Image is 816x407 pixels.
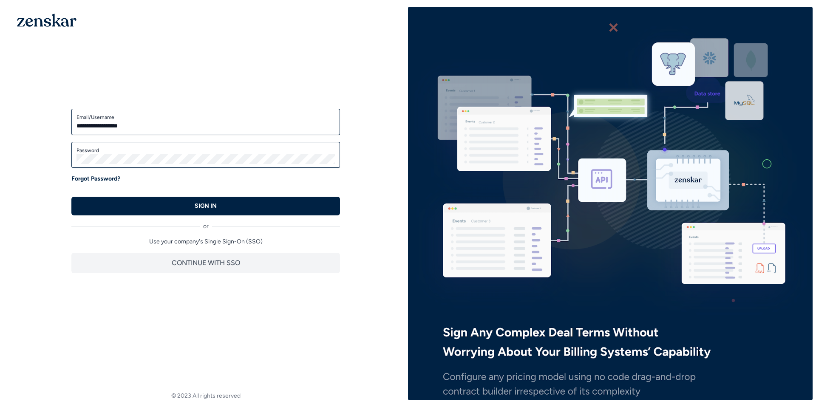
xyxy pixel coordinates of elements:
label: Email/Username [76,114,335,121]
button: SIGN IN [71,197,340,215]
div: or [71,215,340,231]
a: Forgot Password? [71,175,120,183]
img: 1OGAJ2xQqyY4LXKgY66KYq0eOWRCkrZdAb3gUhuVAqdWPZE9SRJmCz+oDMSn4zDLXe31Ii730ItAGKgCKgCCgCikA4Av8PJUP... [17,14,76,27]
label: Password [76,147,335,154]
footer: © 2023 All rights reserved [3,392,408,400]
p: SIGN IN [195,202,217,210]
p: Use your company's Single Sign-On (SSO) [71,237,340,246]
button: CONTINUE WITH SSO [71,253,340,273]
